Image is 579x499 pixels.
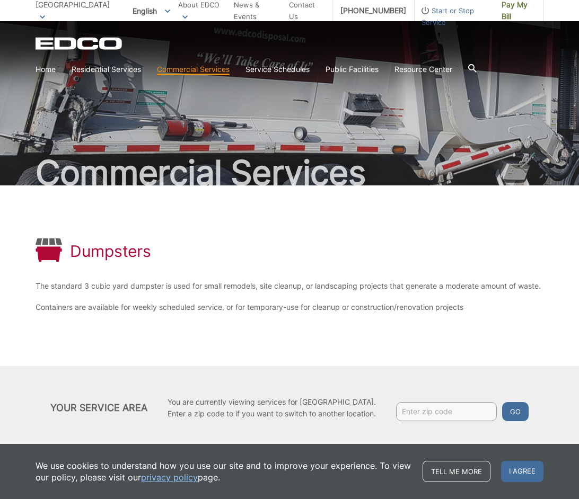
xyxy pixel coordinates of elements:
[125,2,178,20] span: English
[36,156,543,190] h2: Commercial Services
[501,461,543,482] span: I agree
[502,402,529,421] button: Go
[141,471,198,483] a: privacy policy
[423,461,490,482] a: Tell me more
[36,37,124,50] a: EDCD logo. Return to the homepage.
[36,280,543,292] p: The standard 3 cubic yard dumpster is used for small remodels, site cleanup, or landscaping proje...
[70,242,151,261] h1: Dumpsters
[326,64,379,75] a: Public Facilities
[50,402,148,414] h2: Your Service Area
[72,64,141,75] a: Residential Services
[36,64,56,75] a: Home
[157,64,230,75] a: Commercial Services
[394,64,452,75] a: Resource Center
[245,64,310,75] a: Service Schedules
[36,460,412,483] p: We use cookies to understand how you use our site and to improve your experience. To view our pol...
[396,402,497,421] input: Enter zip code
[168,396,376,420] p: You are currently viewing services for [GEOGRAPHIC_DATA]. Enter a zip code to if you want to swit...
[36,301,543,313] p: Containers are available for weekly scheduled service, or for temporary-use for cleanup or constr...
